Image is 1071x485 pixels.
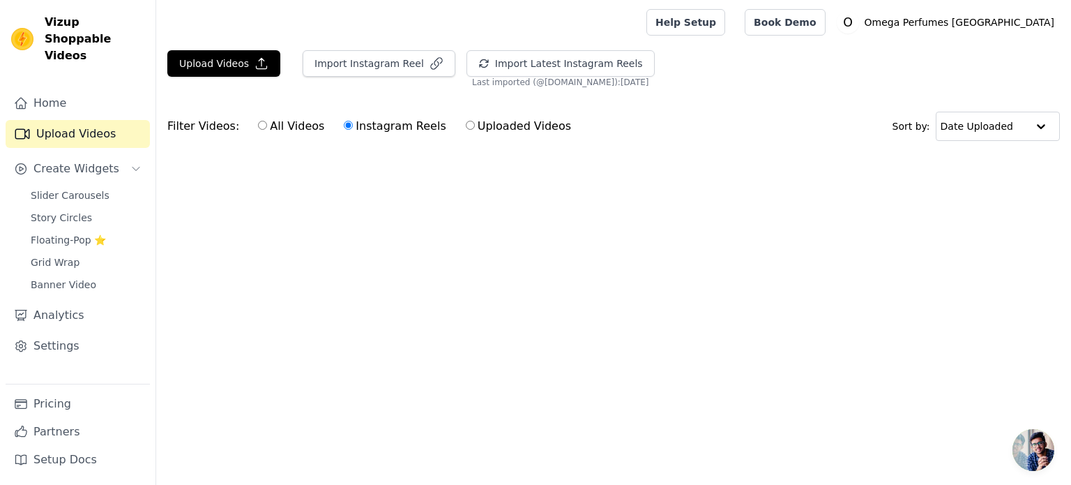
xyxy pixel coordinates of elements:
a: Home [6,89,150,117]
span: Banner Video [31,278,96,292]
div: Sort by: [892,112,1061,141]
img: Vizup [11,28,33,50]
a: Grid Wrap [22,253,150,272]
input: Instagram Reels [344,121,353,130]
a: Story Circles [22,208,150,227]
label: All Videos [257,117,325,135]
span: Last imported (@ [DOMAIN_NAME] ): [DATE] [472,77,649,88]
a: Setup Docs [6,446,150,474]
p: Omega Perfumes [GEOGRAPHIC_DATA] [859,10,1060,35]
span: Create Widgets [33,161,119,177]
a: Partners [6,418,150,446]
span: Floating-Pop ⭐ [31,233,106,247]
button: Import Instagram Reel [303,50,455,77]
div: Filter Videos: [167,110,579,142]
div: Open chat [1012,429,1054,471]
a: Help Setup [646,9,725,36]
span: Grid Wrap [31,255,79,269]
label: Uploaded Videos [465,117,572,135]
text: O [843,15,853,29]
a: Upload Videos [6,120,150,148]
input: Uploaded Videos [466,121,475,130]
button: Import Latest Instagram Reels [466,50,655,77]
a: Slider Carousels [22,186,150,205]
input: All Videos [258,121,267,130]
span: Story Circles [31,211,92,225]
button: Create Widgets [6,155,150,183]
a: Analytics [6,301,150,329]
a: Floating-Pop ⭐ [22,230,150,250]
button: O Omega Perfumes [GEOGRAPHIC_DATA] [837,10,1060,35]
a: Pricing [6,390,150,418]
label: Instagram Reels [343,117,446,135]
span: Slider Carousels [31,188,109,202]
a: Settings [6,332,150,360]
button: Upload Videos [167,50,280,77]
span: Vizup Shoppable Videos [45,14,144,64]
a: Book Demo [745,9,825,36]
a: Banner Video [22,275,150,294]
